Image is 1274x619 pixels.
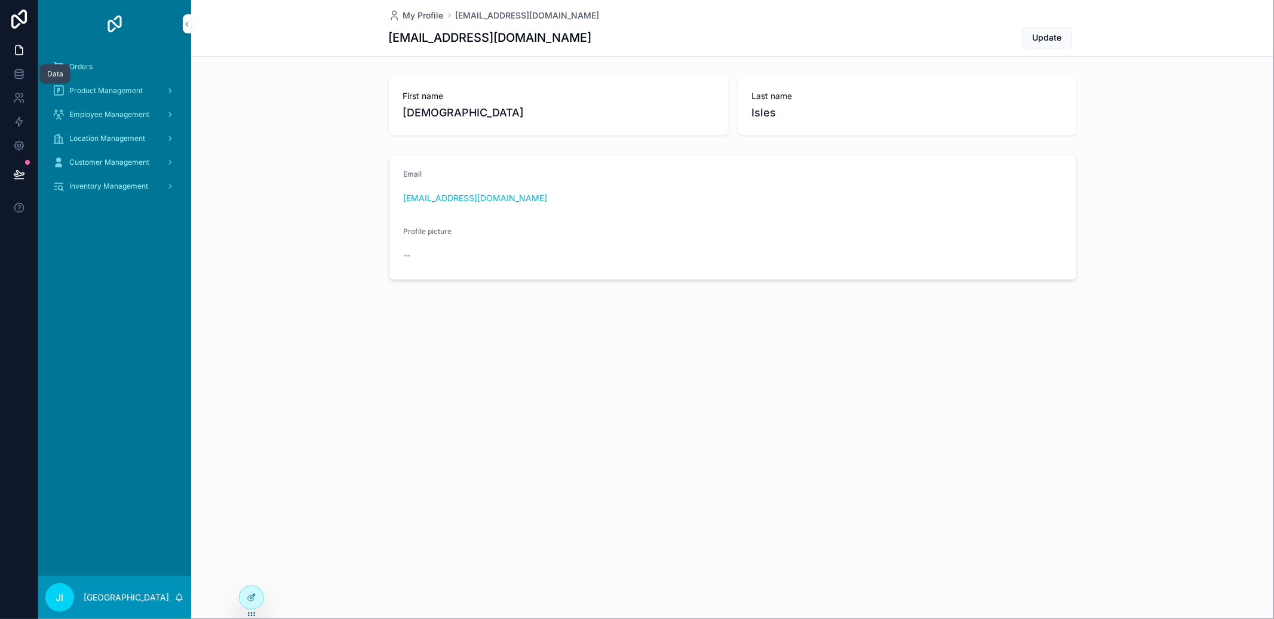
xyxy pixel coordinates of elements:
span: Email [404,170,422,178]
span: Inventory Management [69,181,148,191]
p: [GEOGRAPHIC_DATA] [84,592,169,603]
a: Product Management [45,80,184,101]
span: Product Management [69,86,143,96]
div: Data [47,69,63,79]
div: scrollable content [38,48,191,213]
a: [EMAIL_ADDRESS][DOMAIN_NAME] [404,192,548,204]
button: Update [1023,27,1072,48]
span: Orders [69,62,93,72]
a: Customer Management [45,152,184,173]
a: Location Management [45,128,184,149]
span: [DEMOGRAPHIC_DATA] [403,104,714,121]
img: App logo [105,14,124,33]
a: Orders [45,56,184,78]
a: Inventory Management [45,175,184,197]
span: My Profile [403,10,444,21]
span: JI [56,590,64,605]
h1: [EMAIL_ADDRESS][DOMAIN_NAME] [389,29,592,46]
a: [EMAIL_ADDRESS][DOMAIN_NAME] [456,10,600,21]
span: -- [404,250,411,261]
a: Employee Management [45,104,184,125]
span: Update [1033,32,1062,44]
span: Employee Management [69,110,149,119]
span: First name [403,90,714,102]
span: Location Management [69,134,145,143]
a: My Profile [389,10,444,21]
span: Last name [752,90,1063,102]
span: Isles [752,104,1063,121]
span: Profile picture [404,227,452,236]
span: Customer Management [69,158,149,167]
